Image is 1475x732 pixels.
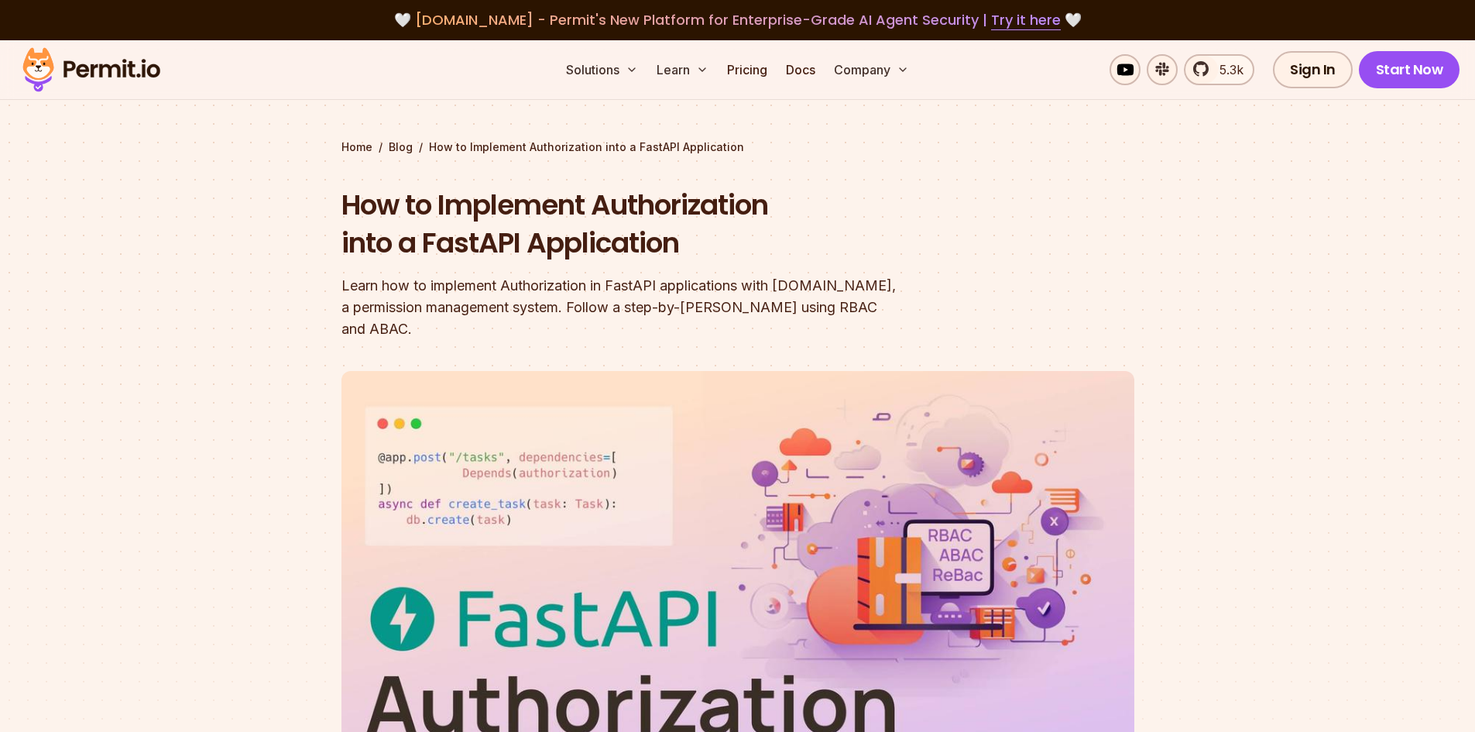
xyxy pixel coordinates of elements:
[1184,54,1254,85] a: 5.3k
[991,10,1061,30] a: Try it here
[780,54,822,85] a: Docs
[828,54,915,85] button: Company
[341,139,1134,155] div: / /
[341,139,372,155] a: Home
[650,54,715,85] button: Learn
[560,54,644,85] button: Solutions
[1359,51,1460,88] a: Start Now
[389,139,413,155] a: Blog
[341,186,936,263] h1: How to Implement Authorization into a FastAPI Application
[341,275,936,340] div: Learn how to implement Authorization in FastAPI applications with [DOMAIN_NAME], a permission man...
[721,54,774,85] a: Pricing
[415,10,1061,29] span: [DOMAIN_NAME] - Permit's New Platform for Enterprise-Grade AI Agent Security |
[15,43,167,96] img: Permit logo
[37,9,1438,31] div: 🤍 🤍
[1210,60,1243,79] span: 5.3k
[1273,51,1353,88] a: Sign In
